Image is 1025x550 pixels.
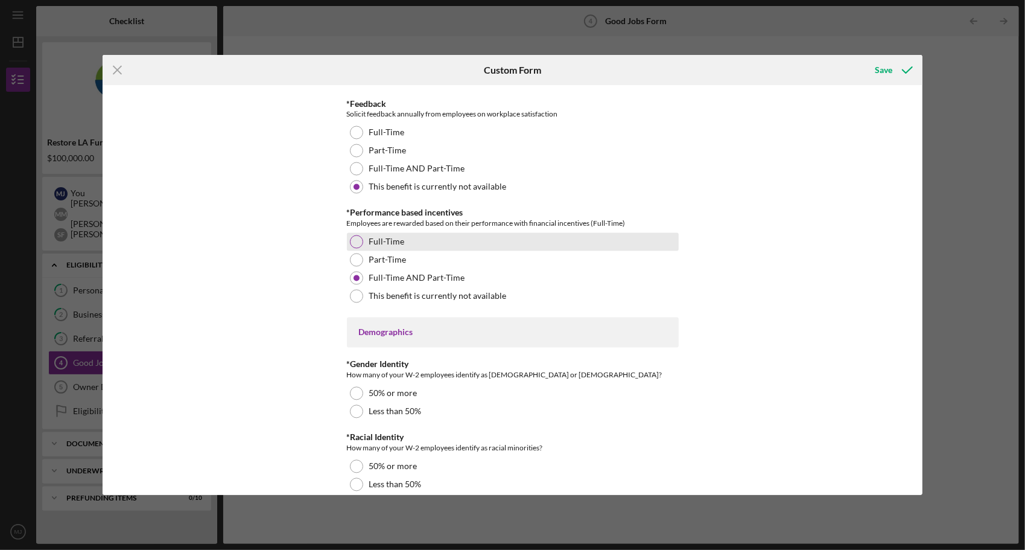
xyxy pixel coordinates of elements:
label: 50% or more [369,389,417,398]
div: How many of your W-2 employees identify as racial minorities? [347,443,679,455]
label: Part-Time [369,255,407,265]
label: Full-Time [369,237,405,247]
label: 50% or more [369,462,417,472]
label: Full-Time [369,128,405,138]
label: Part-Time [369,146,407,156]
div: *Performance based incentives [347,208,679,218]
div: *Gender Identity [347,360,679,369]
button: Save [863,58,922,82]
div: Demographics [359,328,667,337]
div: Save [875,58,892,82]
label: This benefit is currently not available [369,292,507,301]
div: *Racial Identity [347,433,679,443]
div: *Feedback [347,99,679,109]
label: Full-Time AND Part-Time [369,164,465,174]
label: Less than 50% [369,480,422,490]
div: How many of your W-2 employees identify as [DEMOGRAPHIC_DATA] or [DEMOGRAPHIC_DATA]? [347,369,679,382]
label: Less than 50% [369,407,422,417]
label: Full-Time AND Part-Time [369,273,465,283]
label: This benefit is currently not available [369,182,507,192]
h6: Custom Form [484,65,541,75]
div: Employees are rewarded based on their performance with financial incentives (Full-Time) [347,218,679,230]
div: Solicit feedback annually from employees on workplace satisfaction [347,109,679,121]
